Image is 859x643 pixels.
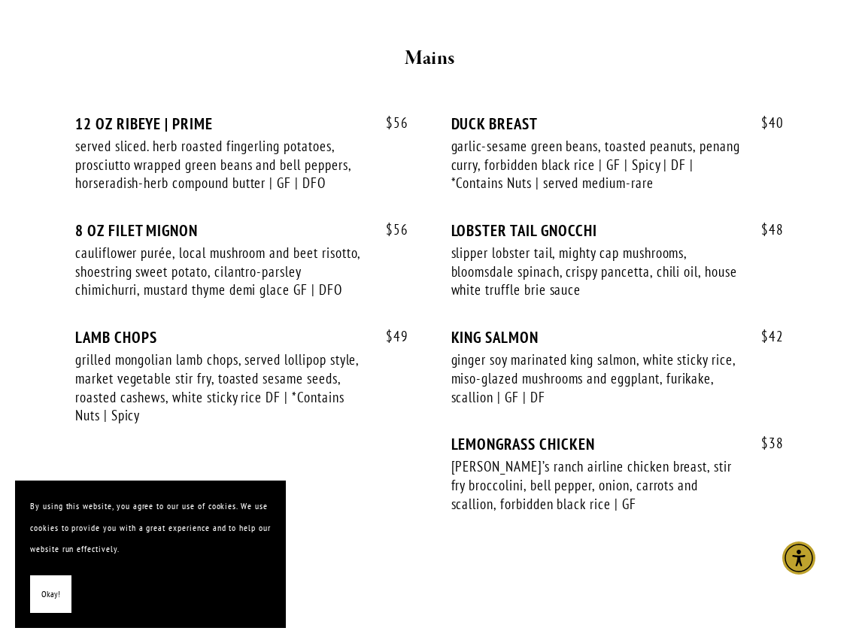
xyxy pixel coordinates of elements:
[451,114,785,133] div: DUCK BREAST
[761,114,769,132] span: $
[746,221,784,238] span: 48
[386,327,393,345] span: $
[386,220,393,238] span: $
[30,575,71,614] button: Okay!
[746,114,784,132] span: 40
[30,496,271,560] p: By using this website, you agree to our use of cookies. We use cookies to provide you with a grea...
[15,481,286,628] section: Cookie banner
[75,350,366,425] div: grilled mongolian lamb chops, served lollipop style, market vegetable stir fry, toasted sesame se...
[371,328,408,345] span: 49
[761,327,769,345] span: $
[451,435,785,453] div: LEMONGRASS CHICKEN
[746,435,784,452] span: 38
[371,114,408,132] span: 56
[75,244,366,299] div: cauliflower purée, local mushroom and beet risotto, shoestring sweet potato, cilantro-parsley chi...
[451,221,785,240] div: LOBSTER TAIL GNOCCHI
[75,114,408,133] div: 12 OZ RIBEYE | PRIME
[75,328,408,347] div: LAMB CHOPS
[75,221,408,240] div: 8 OZ FILET MIGNON
[782,541,815,575] div: Accessibility Menu
[371,221,408,238] span: 56
[405,45,455,71] strong: Mains
[451,137,742,193] div: garlic-sesame green beans, toasted peanuts, penang curry, forbidden black rice | GF | Spicy | DF ...
[451,244,742,299] div: slipper lobster tail, mighty cap mushrooms, bloomsdale spinach, crispy pancetta, chili oil, house...
[451,328,785,347] div: KING SALMON
[761,220,769,238] span: $
[451,457,742,513] div: [PERSON_NAME]’s ranch airline chicken breast, stir fry broccolini, bell pepper, onion, carrots an...
[386,114,393,132] span: $
[41,584,60,605] span: Okay!
[451,350,742,406] div: ginger soy marinated king salmon, white sticky rice, miso-glazed mushrooms and eggplant, furikake...
[761,434,769,452] span: $
[746,328,784,345] span: 42
[75,137,366,193] div: served sliced. herb roasted fingerling potatoes, prosciutto wrapped green beans and bell peppers,...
